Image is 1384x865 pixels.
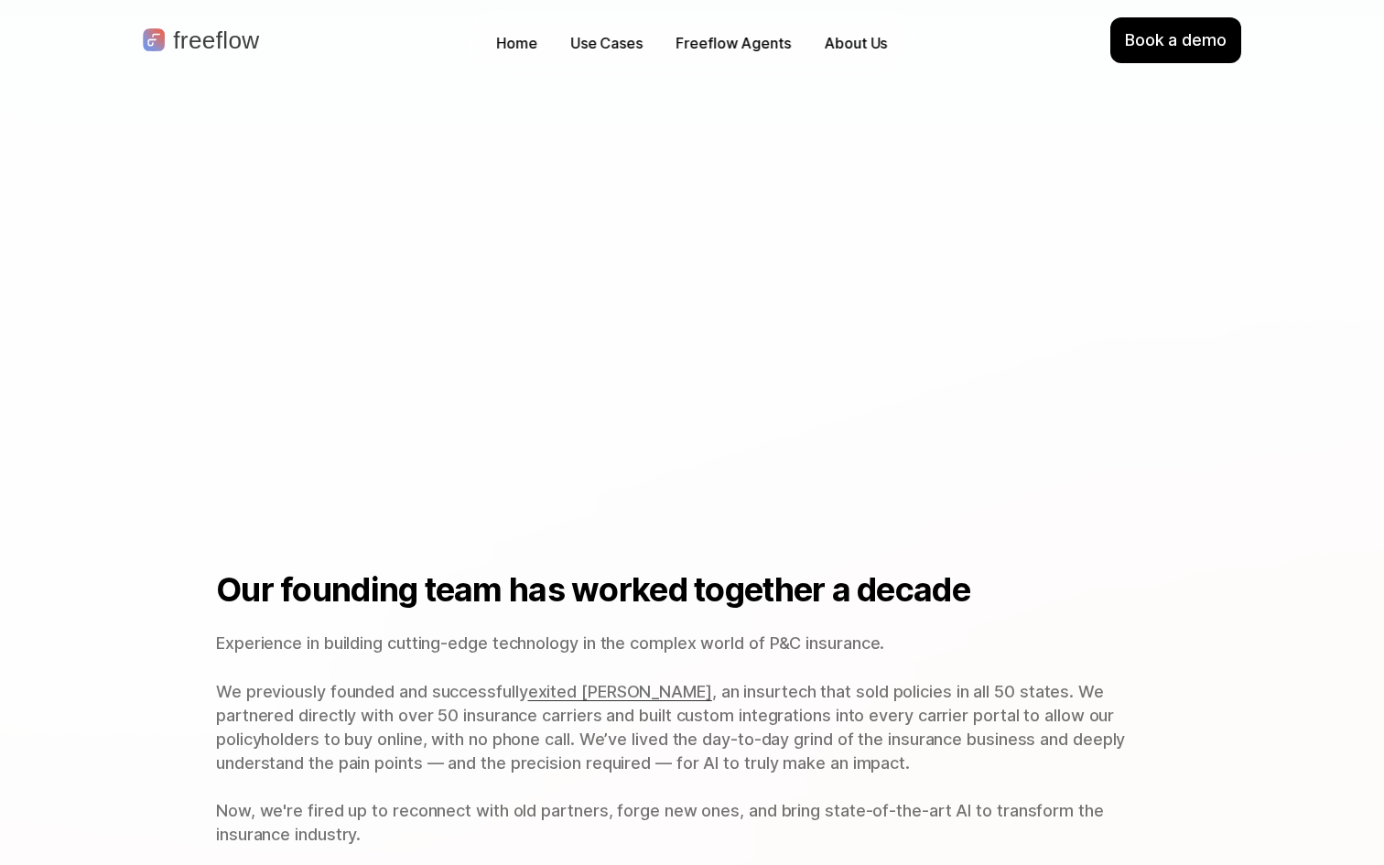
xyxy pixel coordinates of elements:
a: Freeflow Agents [666,29,800,58]
a: exited [PERSON_NAME] [528,682,712,701]
span: , an insurtech that sold policies in all 50 states. We partnered directly with over 50 insurance ... [216,682,1130,845]
span: Experience in building cutting-edge technology in the complex world of P&C insurance. We previous... [216,633,884,700]
p: Freeflow Agents [676,33,791,54]
a: About Us [815,29,896,58]
p: Home [496,33,537,54]
p: About Us [824,33,887,54]
div: Book a demo [1110,17,1241,63]
h2: Our founding team has worked together a decade [216,570,1168,610]
p: freeflow [173,28,259,52]
p: Book a demo [1125,28,1227,52]
a: Home [487,29,546,58]
div: Use Cases [570,33,643,54]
